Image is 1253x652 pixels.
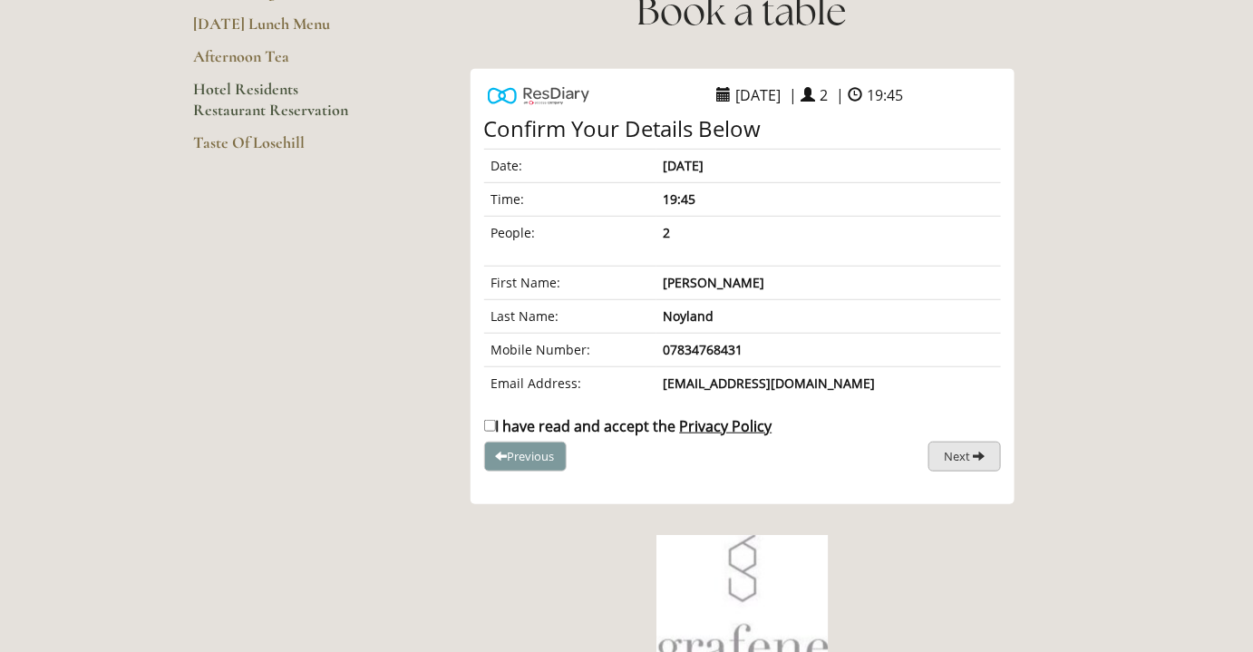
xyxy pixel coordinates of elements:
h4: Confirm Your Details Below [484,117,1001,141]
td: Mobile Number: [484,334,656,367]
a: [DATE] Lunch Menu [193,14,366,46]
td: Last Name: [484,300,656,334]
span: 2 [816,81,833,110]
button: Next [928,442,1001,472]
td: Date: [484,150,656,183]
strong: 2 [664,224,671,241]
span: | [790,85,798,105]
b: 07834768431 [664,341,743,358]
span: | [837,85,845,105]
button: Previous [484,442,567,472]
b: Noyland [664,307,714,325]
td: First Name: [484,267,656,300]
span: Privacy Policy [680,416,772,436]
td: Email Address: [484,367,656,401]
a: Taste Of Losehill [193,132,366,165]
input: I have read and accept the Privacy Policy [484,420,496,432]
strong: [DATE] [664,157,704,174]
a: Afternoon Tea [193,46,366,79]
a: Hotel Residents Restaurant Reservation [193,79,366,132]
span: 19:45 [863,81,908,110]
span: [DATE] [732,81,786,110]
strong: 19:45 [664,190,696,208]
b: [EMAIL_ADDRESS][DOMAIN_NAME] [664,375,876,392]
img: Powered by ResDiary [488,83,589,109]
td: People: [484,217,656,250]
b: [PERSON_NAME] [664,274,765,291]
label: I have read and accept the [484,416,772,436]
span: Next [944,448,970,464]
td: Time: [484,183,656,217]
